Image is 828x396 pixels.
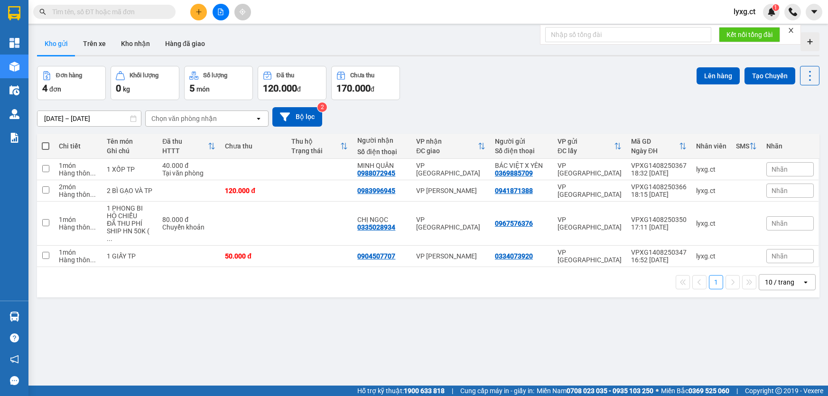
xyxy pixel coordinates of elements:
[631,191,687,198] div: 18:15 [DATE]
[158,32,213,55] button: Hàng đã giao
[744,67,795,84] button: Tạo Chuyến
[357,223,395,231] div: 0335028934
[49,85,61,93] span: đơn
[357,137,407,144] div: Người nhận
[336,83,371,94] span: 170.000
[75,32,113,55] button: Trên xe
[736,142,749,150] div: SMS
[107,204,153,220] div: 1 PHONG BI HỘ CHIẾU
[59,216,97,223] div: 1 món
[696,252,726,260] div: lyxg.ct
[297,85,301,93] span: đ
[9,62,19,72] img: warehouse-icon
[371,85,374,93] span: đ
[558,183,622,198] div: VP [GEOGRAPHIC_DATA]
[151,114,217,123] div: Chọn văn phòng nhận
[558,216,622,231] div: VP [GEOGRAPHIC_DATA]
[9,109,19,119] img: warehouse-icon
[357,386,445,396] span: Hỗ trợ kỹ thuật:
[42,83,47,94] span: 4
[416,187,485,194] div: VP [PERSON_NAME]
[255,115,262,122] svg: open
[203,72,227,79] div: Số lượng
[190,4,207,20] button: plus
[688,387,729,395] strong: 0369 525 060
[196,85,210,93] span: món
[810,8,819,16] span: caret-down
[56,72,82,79] div: Đơn hàng
[350,72,374,79] div: Chưa thu
[631,216,687,223] div: VPXG1408250350
[263,83,297,94] span: 120.000
[631,256,687,264] div: 16:52 [DATE]
[495,169,533,177] div: 0369885709
[107,187,153,194] div: 2 BÌ GẠO VÀ TP
[731,134,762,159] th: Toggle SortBy
[9,312,19,322] img: warehouse-icon
[411,134,490,159] th: Toggle SortBy
[357,252,395,260] div: 0904507707
[10,376,19,385] span: message
[772,220,788,227] span: Nhãn
[357,148,407,156] div: Số điện thoại
[765,277,794,287] div: 10 / trang
[10,355,19,364] span: notification
[59,249,97,256] div: 1 món
[10,333,19,342] span: question-circle
[234,4,251,20] button: aim
[416,138,478,145] div: VP nhận
[558,162,622,177] div: VP [GEOGRAPHIC_DATA]
[107,220,153,242] div: ĐÃ THU PHÍ SHIP HN 50K ( SỐ 64, NGÕ 106, ĐƯỜNG HOÀNG QUỐC VIỆT CẦU GIẤY, HÀ NỘI)
[553,134,626,159] th: Toggle SortBy
[116,83,121,94] span: 0
[162,138,208,145] div: Đã thu
[162,169,215,177] div: Tại văn phòng
[9,133,19,143] img: solution-icon
[545,27,711,42] input: Nhập số tổng đài
[631,147,679,155] div: Ngày ĐH
[631,169,687,177] div: 18:32 [DATE]
[404,387,445,395] strong: 1900 633 818
[90,191,96,198] span: ...
[331,66,400,100] button: Chưa thu170.000đ
[416,162,485,177] div: VP [GEOGRAPHIC_DATA]
[258,66,326,100] button: Đã thu120.000đ
[452,386,453,396] span: |
[59,191,97,198] div: Hàng thông thường
[558,138,614,145] div: VP gửi
[495,162,548,169] div: BÁC VIỆT X YÊN
[631,183,687,191] div: VPXG1408250366
[90,169,96,177] span: ...
[59,223,97,231] div: Hàng thông thường
[460,386,534,396] span: Cung cấp máy in - giấy in:
[111,66,179,100] button: Khối lượng0kg
[766,142,814,150] div: Nhãn
[537,386,653,396] span: Miền Nam
[39,9,46,15] span: search
[107,252,153,260] div: 1 GIẤY TP
[661,386,729,396] span: Miền Bắc
[162,162,215,169] div: 40.000 đ
[277,72,294,79] div: Đã thu
[558,147,614,155] div: ĐC lấy
[726,29,772,40] span: Kết nối tổng đài
[162,147,208,155] div: HTTT
[162,223,215,231] div: Chuyển khoản
[736,386,738,396] span: |
[802,278,809,286] svg: open
[107,235,112,242] span: ...
[416,147,478,155] div: ĐC giao
[767,8,776,16] img: icon-new-feature
[558,249,622,264] div: VP [GEOGRAPHIC_DATA]
[291,138,341,145] div: Thu hộ
[217,9,224,15] span: file-add
[59,162,97,169] div: 1 món
[272,107,322,127] button: Bộ lọc
[357,216,407,223] div: CHỊ NGỌC
[107,147,153,155] div: Ghi chú
[195,9,202,15] span: plus
[184,66,253,100] button: Số lượng5món
[495,147,548,155] div: Số điện thoại
[158,134,220,159] th: Toggle SortBy
[495,220,533,227] div: 0967576376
